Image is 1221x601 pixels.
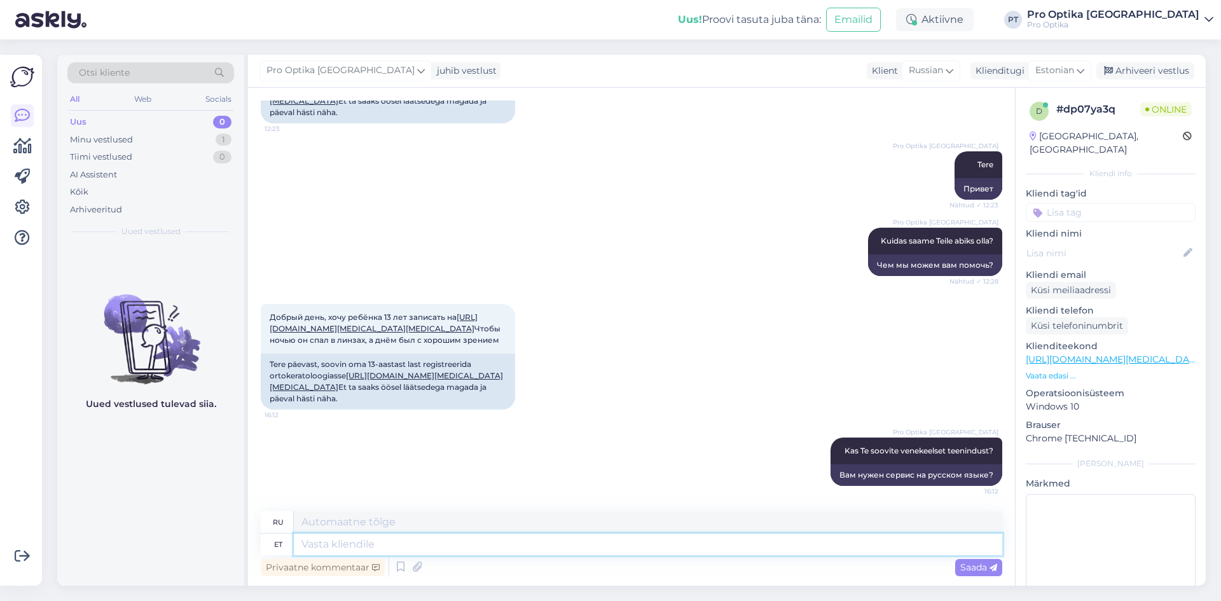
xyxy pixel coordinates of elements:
div: Kõik [70,186,88,198]
div: Вам нужен сервис на русском языке? [831,464,1002,486]
button: Emailid [826,8,881,32]
div: # dp07ya3q [1056,102,1140,117]
span: Pro Optika [GEOGRAPHIC_DATA] [893,141,998,151]
div: Küsi telefoninumbrit [1026,317,1128,335]
div: PT [1004,11,1022,29]
p: Märkmed [1026,477,1196,490]
span: Kuidas saame Teile abiks olla? [881,236,993,245]
div: Küsi meiliaadressi [1026,282,1116,299]
div: 0 [213,116,231,128]
div: Tere päevast, soovin oma 13-aastast last registreerida ortokeratoloogiasse Et ta saaks öösel läät... [261,354,515,410]
p: Operatsioonisüsteem [1026,387,1196,400]
p: Kliendi telefon [1026,304,1196,317]
div: Tiimi vestlused [70,151,132,163]
div: Привет [955,178,1002,200]
img: No chats [57,272,244,386]
b: Uus! [678,13,702,25]
div: [PERSON_NAME] [1026,458,1196,469]
div: Klienditugi [970,64,1024,78]
span: Online [1140,102,1192,116]
p: Kliendi email [1026,268,1196,282]
div: Klient [867,64,898,78]
span: Nähtud ✓ 12:28 [949,277,998,286]
span: Russian [909,64,943,78]
p: Chrome [TECHNICAL_ID] [1026,432,1196,445]
span: Pro Optika [GEOGRAPHIC_DATA] [893,427,998,437]
p: Kliendi nimi [1026,227,1196,240]
span: 16:12 [265,410,312,420]
div: Pro Optika [GEOGRAPHIC_DATA] [1027,10,1199,20]
span: 12:23 [265,124,312,134]
span: Uued vestlused [121,226,181,237]
span: d [1036,106,1042,116]
div: AI Assistent [70,169,117,181]
span: Estonian [1035,64,1074,78]
a: [URL][DOMAIN_NAME][MEDICAL_DATA][MEDICAL_DATA] [270,371,503,392]
div: Privaatne kommentaar [261,559,385,576]
span: Pro Optika [GEOGRAPHIC_DATA] [266,64,415,78]
div: Proovi tasuta juba täna: [678,12,821,27]
div: Web [132,91,154,107]
p: Uued vestlused tulevad siia. [86,397,216,411]
div: et [274,534,282,555]
div: Чем мы можем вам помочь? [868,254,1002,276]
span: Saada [960,562,997,573]
span: Pro Optika [GEOGRAPHIC_DATA] [893,218,998,227]
span: Tere [977,160,993,169]
div: Aktiivne [896,8,974,31]
div: All [67,91,82,107]
p: Kliendi tag'id [1026,187,1196,200]
span: Добрый день, хочу ребёнка 13 лет записать на Чтобы ночью он спал в линзах, а днём был с хорошим з... [270,312,502,345]
p: Klienditeekond [1026,340,1196,353]
span: Kas Te soovite venekeelset teenindust? [845,446,993,455]
div: Uus [70,116,86,128]
p: Brauser [1026,418,1196,432]
div: 0 [213,151,231,163]
div: Socials [203,91,234,107]
img: Askly Logo [10,65,34,89]
div: Kliendi info [1026,168,1196,179]
p: Vaata edasi ... [1026,370,1196,382]
p: Windows 10 [1026,400,1196,413]
div: [GEOGRAPHIC_DATA], [GEOGRAPHIC_DATA] [1030,130,1183,156]
span: Nähtud ✓ 12:23 [949,200,998,210]
span: Otsi kliente [79,66,130,79]
input: Lisa nimi [1026,246,1181,260]
div: Arhiveeritud [70,204,122,216]
input: Lisa tag [1026,203,1196,222]
div: ru [273,511,284,533]
span: 16:12 [951,487,998,496]
a: Pro Optika [GEOGRAPHIC_DATA]Pro Optika [1027,10,1213,30]
div: juhib vestlust [432,64,497,78]
div: Minu vestlused [70,134,133,146]
div: Pro Optika [1027,20,1199,30]
div: Arhiveeri vestlus [1096,62,1194,79]
div: 1 [216,134,231,146]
